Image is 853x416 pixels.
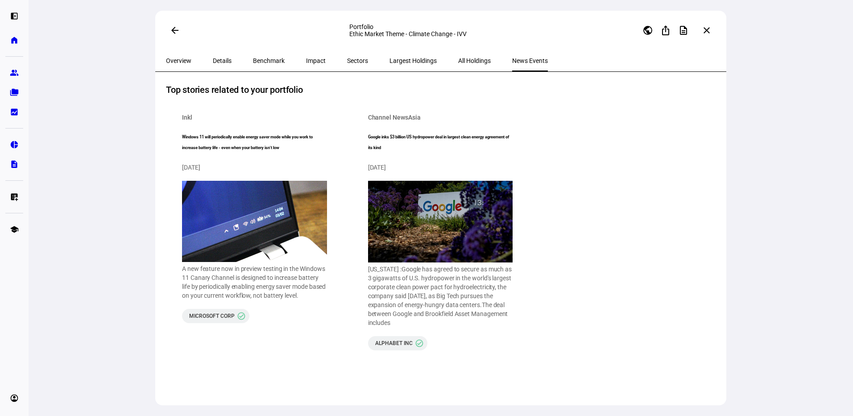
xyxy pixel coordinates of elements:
mat-icon: check_circle [415,339,424,348]
div: Inkl [182,113,192,122]
h6: Google inks $3 billion US hydropower deal in largest clean energy agreement of its kind [368,132,513,153]
eth-mat-symbol: school [10,225,19,234]
span: Largest Holdings [389,58,437,64]
eth-mat-symbol: home [10,36,19,45]
a: bid_landscape [5,103,23,121]
mat-icon: ios_share [660,25,671,36]
eth-mat-symbol: left_panel_open [10,12,19,21]
eth-mat-symbol: folder_copy [10,88,19,97]
section: A new feature now in preview testing in the Windows 11 Canary Channel is designed to increase bat... [182,264,327,300]
eth-mat-symbol: account_circle [10,394,19,403]
span: Impact [306,58,326,64]
mat-icon: check_circle [237,312,246,320]
mat-icon: close [701,25,712,36]
span: Top stories related to your portfolio [166,83,303,97]
span: All Holdings [458,58,491,64]
eth-mat-symbol: description [10,160,19,169]
a: group [5,64,23,82]
mat-icon: public [642,25,653,36]
img: 79dyCpaPEGrfb5QG5VbaoW-1280-80.jpg [182,181,327,262]
mat-icon: description [678,25,689,36]
section: [US_STATE] :Google has agreed to secure as much as 3 gigawatts of U.S. hydropower in the world's ... [368,265,513,327]
a: folder_copy [5,83,23,101]
div: Channel NewsAsia [368,113,421,122]
mat-icon: arrow_back [170,25,180,36]
div: [DATE] [368,163,513,172]
img: 2025-07-15t172217z_2_lynxmpel6e0e1_rtroptp_3_eu-alphabet-antitrust.jpg [368,181,513,262]
eth-mat-symbol: pie_chart [10,140,19,149]
div: Ethic Market Theme - Climate Change - IVV [349,30,532,37]
a: pie_chart [5,136,23,154]
div: [DATE] [182,163,327,172]
span: MICROSOFT CORP [189,312,235,320]
span: Details [213,58,232,64]
span: Overview [166,58,191,64]
eth-mat-symbol: group [10,68,19,77]
span: ALPHABET INC [375,340,413,347]
div: Portfolio [349,23,532,30]
span: Sectors [347,58,368,64]
eth-mat-symbol: list_alt_add [10,192,19,201]
a: home [5,31,23,49]
a: description [5,155,23,173]
eth-mat-symbol: bid_landscape [10,108,19,116]
span: News Events [512,58,548,64]
span: Benchmark [253,58,285,64]
h6: Windows 11 will periodically enable energy saver mode while you work to increase battery life - e... [182,132,327,153]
